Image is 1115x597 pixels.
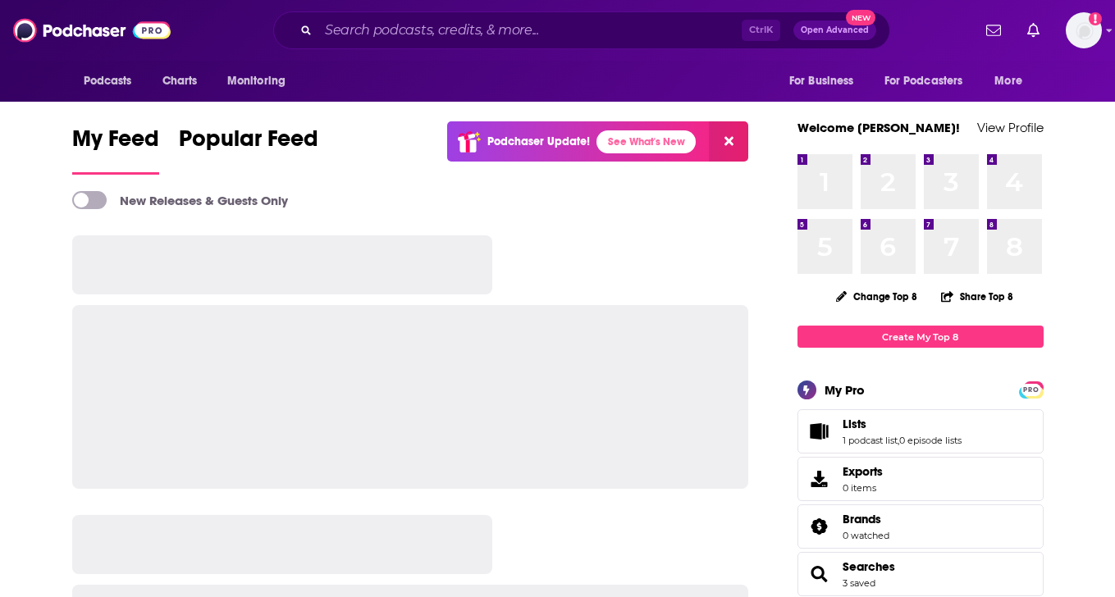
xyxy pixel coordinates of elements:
[843,482,883,494] span: 0 items
[983,66,1043,97] button: open menu
[843,559,895,574] a: Searches
[843,464,883,479] span: Exports
[596,130,696,153] a: See What's New
[843,512,881,526] span: Brands
[162,70,198,93] span: Charts
[1089,12,1102,25] svg: Add a profile image
[179,125,318,162] span: Popular Feed
[803,515,836,538] a: Brands
[487,134,590,148] p: Podchaser Update!
[1021,383,1041,395] a: PRO
[977,120,1044,135] a: View Profile
[994,70,1022,93] span: More
[843,577,875,589] a: 3 saved
[797,409,1044,453] span: Lists
[843,435,898,446] a: 1 podcast list
[318,17,742,43] input: Search podcasts, credits, & more...
[1021,384,1041,396] span: PRO
[843,417,962,431] a: Lists
[72,191,288,209] a: New Releases & Guests Only
[899,435,962,446] a: 0 episode lists
[793,21,876,40] button: Open AdvancedNew
[825,382,865,398] div: My Pro
[273,11,890,49] div: Search podcasts, credits, & more...
[797,457,1044,501] a: Exports
[843,417,866,431] span: Lists
[801,26,869,34] span: Open Advanced
[1066,12,1102,48] span: Logged in as alexatarchetype
[1021,16,1046,44] a: Show notifications dropdown
[152,66,208,97] a: Charts
[980,16,1008,44] a: Show notifications dropdown
[72,125,159,175] a: My Feed
[843,512,889,526] a: Brands
[1066,12,1102,48] button: Show profile menu
[803,467,836,490] span: Exports
[84,70,132,93] span: Podcasts
[797,120,960,135] a: Welcome [PERSON_NAME]!
[778,66,875,97] button: open menu
[1066,12,1102,48] img: User Profile
[803,563,836,586] a: Searches
[227,70,286,93] span: Monitoring
[216,66,307,97] button: open menu
[803,420,836,443] a: Lists
[884,70,963,93] span: For Podcasters
[874,66,987,97] button: open menu
[72,66,153,97] button: open menu
[72,125,159,162] span: My Feed
[13,15,171,46] img: Podchaser - Follow, Share and Rate Podcasts
[742,20,780,41] span: Ctrl K
[846,10,875,25] span: New
[797,552,1044,596] span: Searches
[898,435,899,446] span: ,
[940,280,1014,312] button: Share Top 8
[797,504,1044,549] span: Brands
[826,286,928,307] button: Change Top 8
[797,326,1044,348] a: Create My Top 8
[789,70,854,93] span: For Business
[179,125,318,175] a: Popular Feed
[843,530,889,541] a: 0 watched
